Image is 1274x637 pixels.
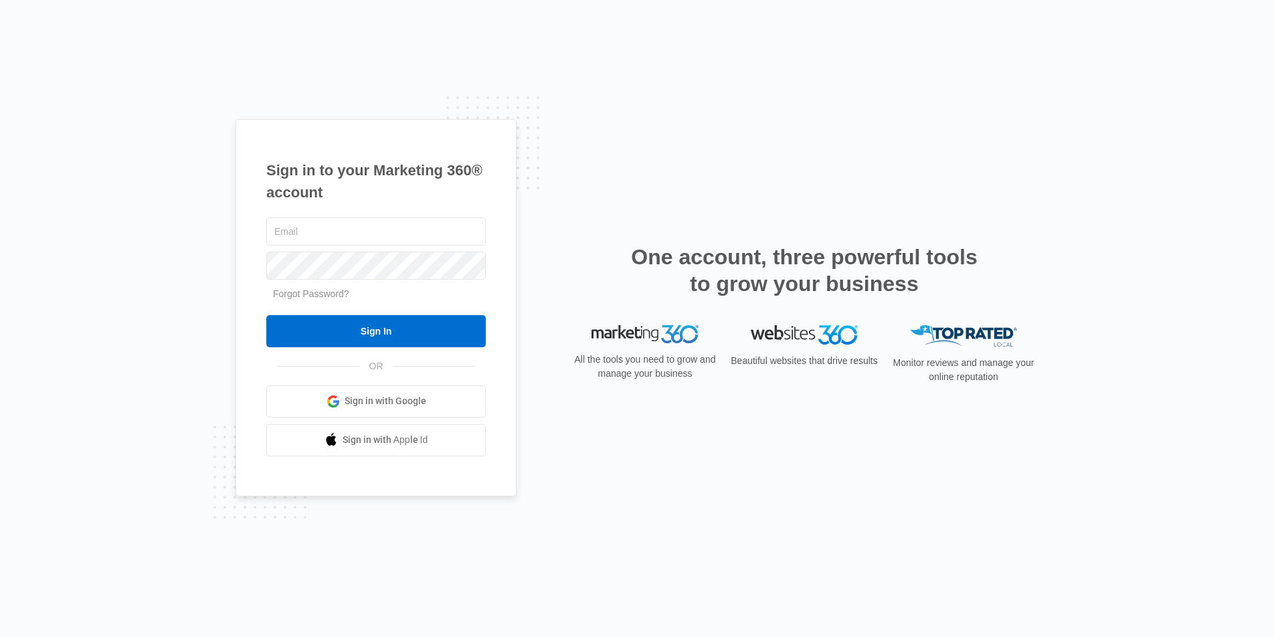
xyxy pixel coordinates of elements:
[266,385,486,418] a: Sign in with Google
[266,315,486,347] input: Sign In
[345,394,426,408] span: Sign in with Google
[570,353,720,381] p: All the tools you need to grow and manage your business
[889,356,1038,384] p: Monitor reviews and manage your online reputation
[343,433,428,447] span: Sign in with Apple Id
[266,424,486,456] a: Sign in with Apple Id
[751,325,858,345] img: Websites 360
[266,159,486,203] h1: Sign in to your Marketing 360® account
[910,325,1017,347] img: Top Rated Local
[729,354,879,368] p: Beautiful websites that drive results
[627,244,982,297] h2: One account, three powerful tools to grow your business
[266,217,486,246] input: Email
[360,359,393,373] span: OR
[273,288,349,299] a: Forgot Password?
[591,325,699,344] img: Marketing 360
